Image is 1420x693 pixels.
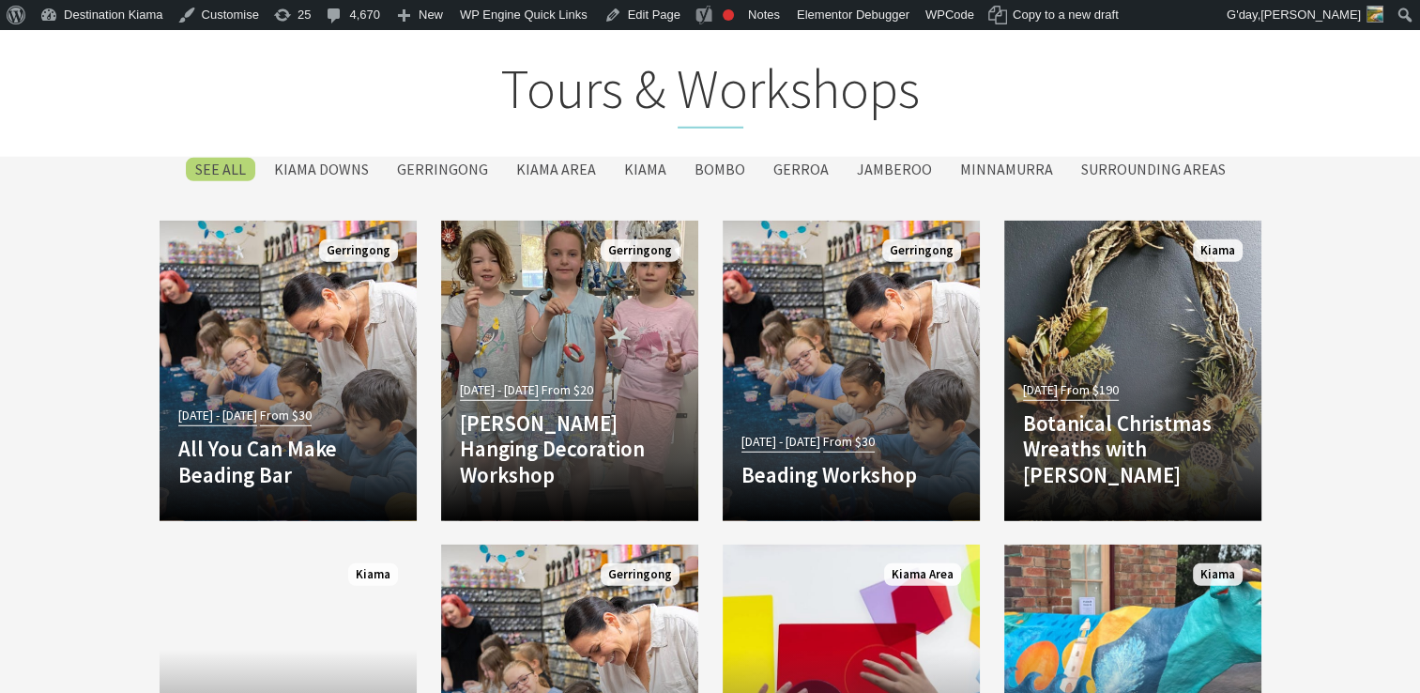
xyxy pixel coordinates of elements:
[388,158,497,181] label: Gerringong
[1004,221,1261,521] a: [DATE] From $190 Botanical Christmas Wreaths with [PERSON_NAME] Kiama
[348,563,398,587] span: Kiama
[265,158,378,181] label: Kiama Downs
[178,436,398,487] h4: All You Can Make Beading Bar
[542,379,593,401] span: From $20
[507,158,605,181] label: Kiama Area
[951,158,1062,181] label: Minnamurra
[178,405,257,426] span: [DATE] - [DATE]
[601,563,679,587] span: Gerringong
[186,158,255,181] label: SEE All
[615,158,676,181] label: Kiama
[460,410,679,488] h4: [PERSON_NAME] Hanging Decoration Workshop
[155,56,1266,130] h2: Tours & Workshops
[741,462,961,488] h4: Beading Workshop
[884,563,961,587] span: Kiama Area
[723,221,980,521] a: [DATE] - [DATE] From $30 Beading Workshop Gerringong
[823,431,875,453] span: From $30
[723,9,734,21] div: Focus keyphrase not set
[1072,158,1235,181] label: Surrounding Areas
[847,158,941,181] label: Jamberoo
[260,405,312,426] span: From $30
[1260,8,1361,22] span: [PERSON_NAME]
[319,239,398,263] span: Gerringong
[160,221,417,521] a: [DATE] - [DATE] From $30 All You Can Make Beading Bar Gerringong
[441,221,698,521] a: [DATE] - [DATE] From $20 [PERSON_NAME] Hanging Decoration Workshop Gerringong
[1193,563,1243,587] span: Kiama
[601,239,679,263] span: Gerringong
[1193,239,1243,263] span: Kiama
[882,239,961,263] span: Gerringong
[685,158,755,181] label: Bombo
[460,379,539,401] span: [DATE] - [DATE]
[1023,379,1058,401] span: [DATE]
[1023,410,1243,488] h4: Botanical Christmas Wreaths with [PERSON_NAME]
[1061,379,1119,401] span: From $190
[741,431,820,453] span: [DATE] - [DATE]
[764,158,838,181] label: Gerroa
